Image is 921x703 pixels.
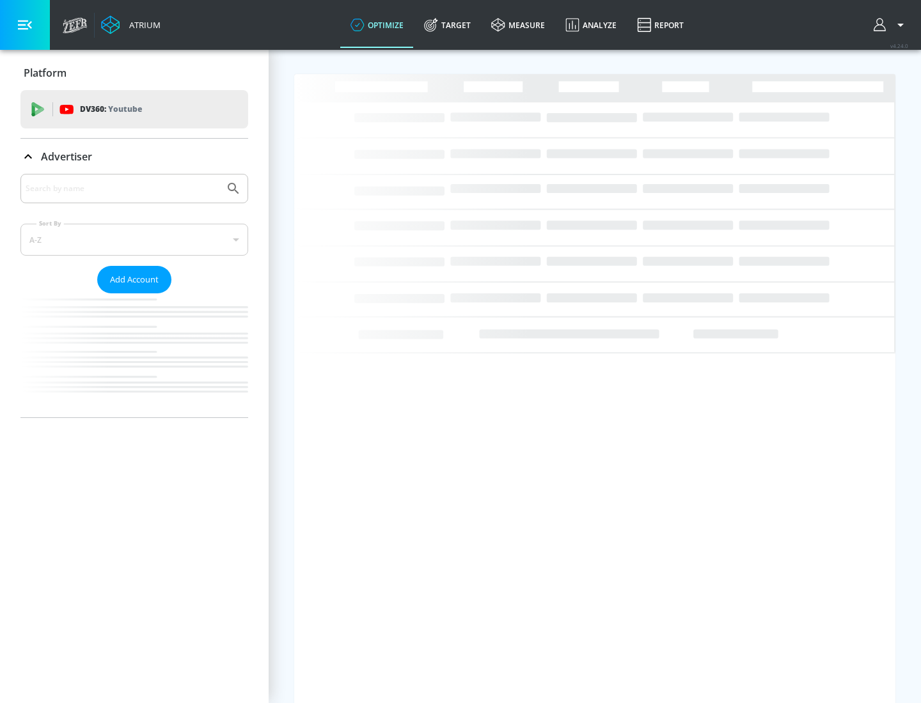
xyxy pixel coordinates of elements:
[20,174,248,417] div: Advertiser
[20,90,248,128] div: DV360: Youtube
[97,266,171,293] button: Add Account
[41,150,92,164] p: Advertiser
[414,2,481,48] a: Target
[124,19,161,31] div: Atrium
[340,2,414,48] a: optimize
[555,2,627,48] a: Analyze
[108,102,142,116] p: Youtube
[20,55,248,91] div: Platform
[36,219,64,228] label: Sort By
[890,42,908,49] span: v 4.24.0
[20,139,248,174] div: Advertiser
[26,180,219,197] input: Search by name
[110,272,159,287] span: Add Account
[20,293,248,417] nav: list of Advertiser
[101,15,161,35] a: Atrium
[481,2,555,48] a: measure
[80,102,142,116] p: DV360:
[20,224,248,256] div: A-Z
[24,66,67,80] p: Platform
[627,2,694,48] a: Report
